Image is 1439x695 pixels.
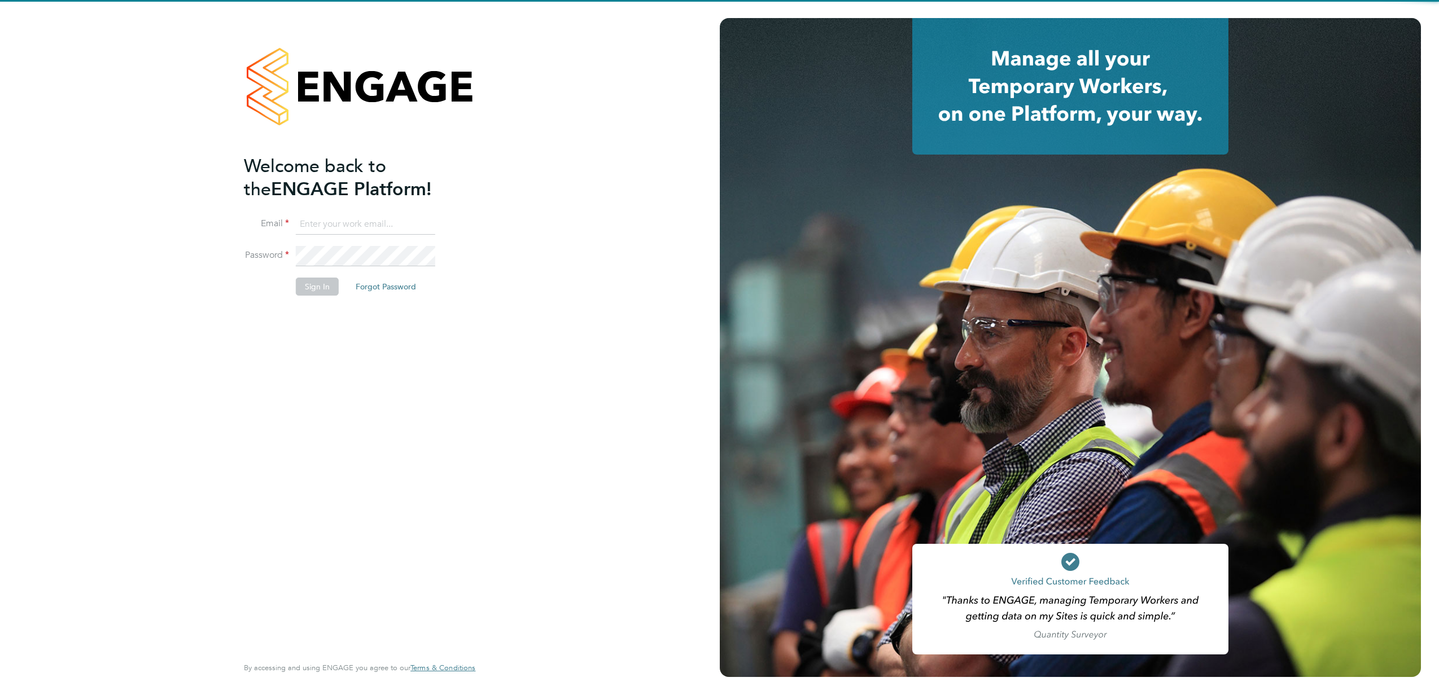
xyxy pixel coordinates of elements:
label: Password [244,249,289,261]
button: Sign In [296,278,339,296]
h2: ENGAGE Platform! [244,155,464,201]
span: By accessing and using ENGAGE you agree to our [244,663,475,672]
span: Welcome back to the [244,155,386,200]
a: Terms & Conditions [410,663,475,672]
button: Forgot Password [347,278,425,296]
input: Enter your work email... [296,214,435,235]
span: Terms & Conditions [410,663,475,672]
label: Email [244,218,289,230]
